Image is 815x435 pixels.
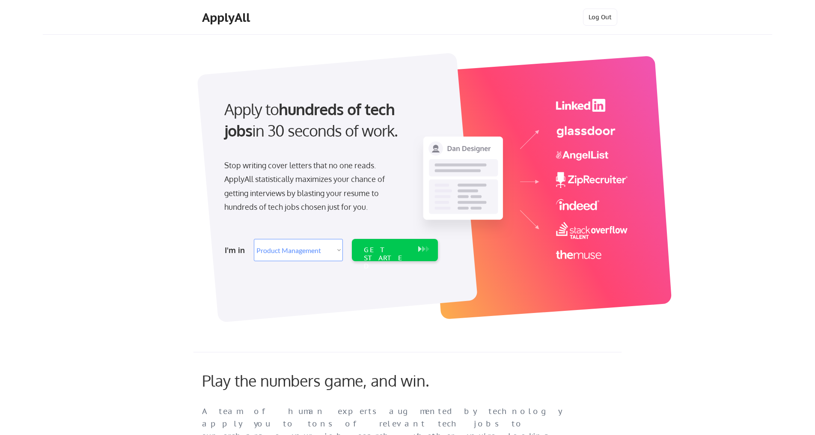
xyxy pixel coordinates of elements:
[225,243,249,257] div: I'm in
[202,371,467,390] div: Play the numbers game, and win.
[202,10,253,25] div: ApplyAll
[583,9,617,26] button: Log Out
[364,246,410,271] div: GET STARTED
[224,99,399,140] strong: hundreds of tech jobs
[224,158,400,214] div: Stop writing cover letters that no one reads. ApplyAll statistically maximizes your chance of get...
[224,98,434,142] div: Apply to in 30 seconds of work.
